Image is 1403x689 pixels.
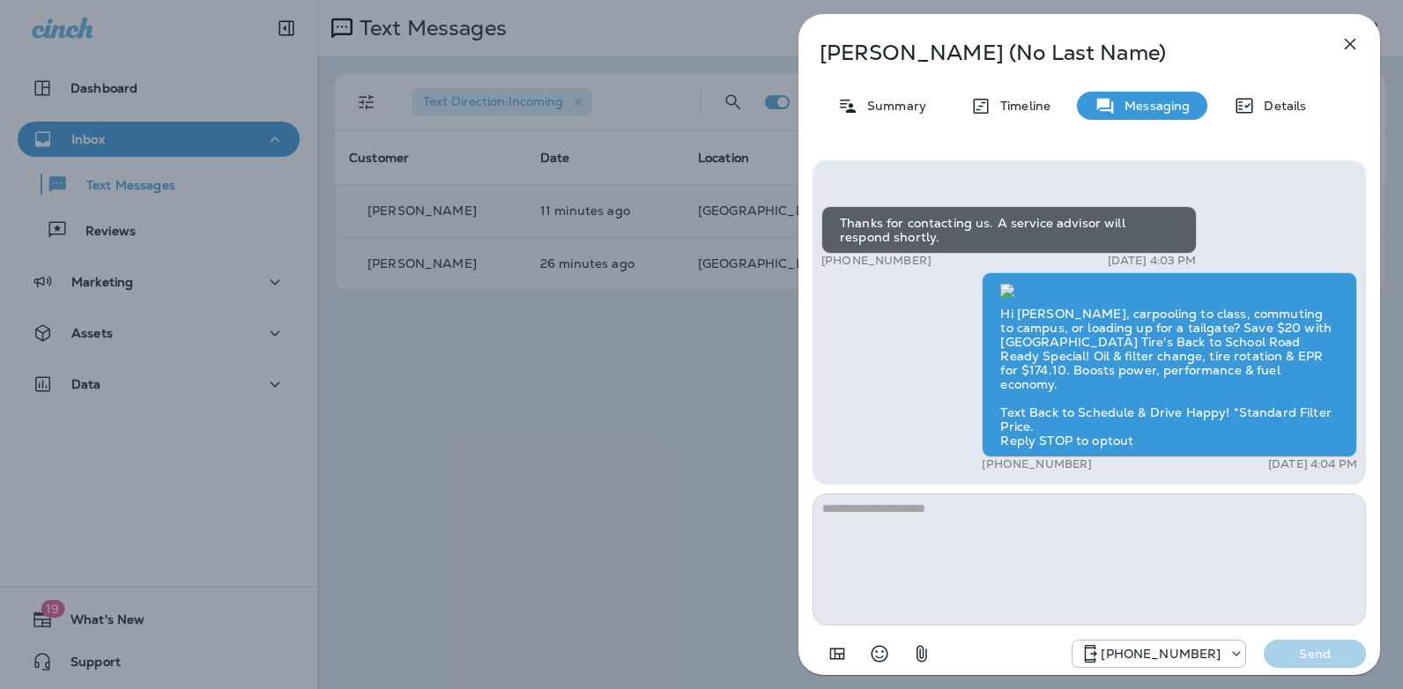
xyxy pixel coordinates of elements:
[1101,647,1221,661] p: [PHONE_NUMBER]
[821,254,932,268] p: [PHONE_NUMBER]
[982,457,1092,471] p: [PHONE_NUMBER]
[1000,284,1014,298] img: twilio-download
[991,99,1050,113] p: Timeline
[1108,254,1197,268] p: [DATE] 4:03 PM
[1268,457,1357,471] p: [DATE] 4:04 PM
[1255,99,1306,113] p: Details
[982,272,1357,457] div: Hi [PERSON_NAME], carpooling to class, commuting to campus, or loading up for a tailgate? Save $2...
[1116,99,1190,113] p: Messaging
[858,99,926,113] p: Summary
[821,206,1197,254] div: Thanks for contacting us. A service advisor will respond shortly.
[820,41,1301,65] p: [PERSON_NAME] (No Last Name)
[1073,643,1245,664] div: +1 (984) 409-9300
[862,636,897,671] button: Select an emoji
[820,636,855,671] button: Add in a premade template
